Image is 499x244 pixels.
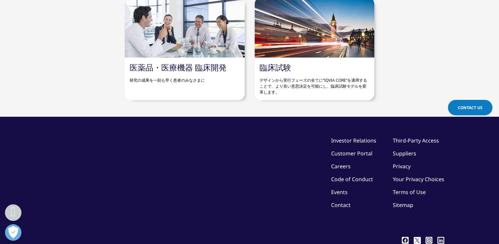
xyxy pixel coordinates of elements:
[393,176,444,183] a: Your Privacy Choices
[331,150,372,157] a: Customer Portal
[393,137,439,144] a: Third-Party Access
[448,100,492,115] a: Contact Us
[130,62,227,73] a: 医薬品・医療機器 臨床開発
[130,72,239,83] p: 研究の成果を一刻も早く患者のみなさまに
[331,201,351,209] a: Contact
[393,201,413,209] a: Sitemap
[393,163,411,170] a: Privacy
[331,137,376,144] a: Investor Relations
[458,105,483,110] span: Contact Us
[5,224,21,241] button: 優先設定センターを開く
[331,188,348,196] a: Events
[260,72,369,95] p: デザインから実行フェーズの全てに“IQVIA CORE”を適用することで、より良い意思決定を可能にし、臨床試験モデルを変革します。
[331,176,373,183] a: Code of Conduct
[260,62,291,73] a: 臨床試験
[331,163,351,170] a: Careers
[393,150,416,157] a: Suppliers
[393,188,426,196] a: Terms of Use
